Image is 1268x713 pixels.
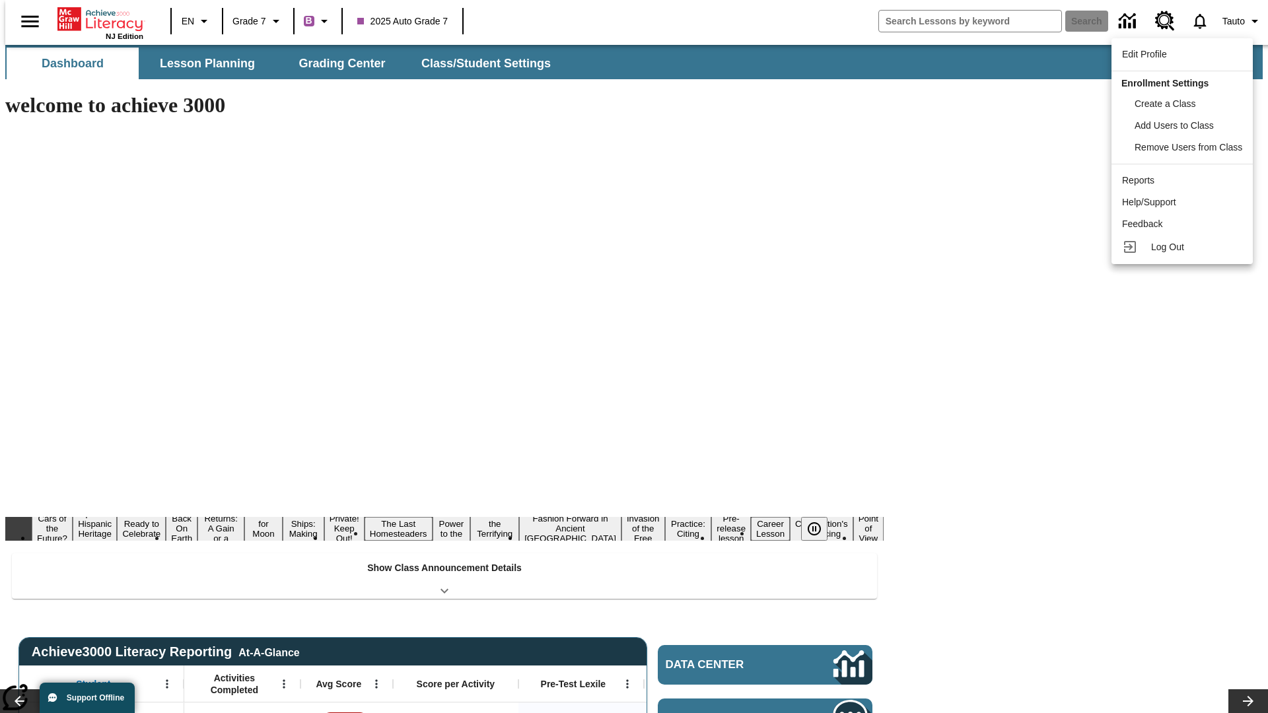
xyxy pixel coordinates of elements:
[1135,142,1242,153] span: Remove Users from Class
[1122,219,1162,229] span: Feedback
[1122,197,1176,207] span: Help/Support
[1135,98,1196,109] span: Create a Class
[1122,175,1154,186] span: Reports
[1151,242,1184,252] span: Log Out
[1135,120,1214,131] span: Add Users to Class
[1122,49,1167,59] span: Edit Profile
[5,11,193,22] body: Maximum 600 characters Press Escape to exit toolbar Press Alt + F10 to reach toolbar
[1121,78,1209,88] span: Enrollment Settings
